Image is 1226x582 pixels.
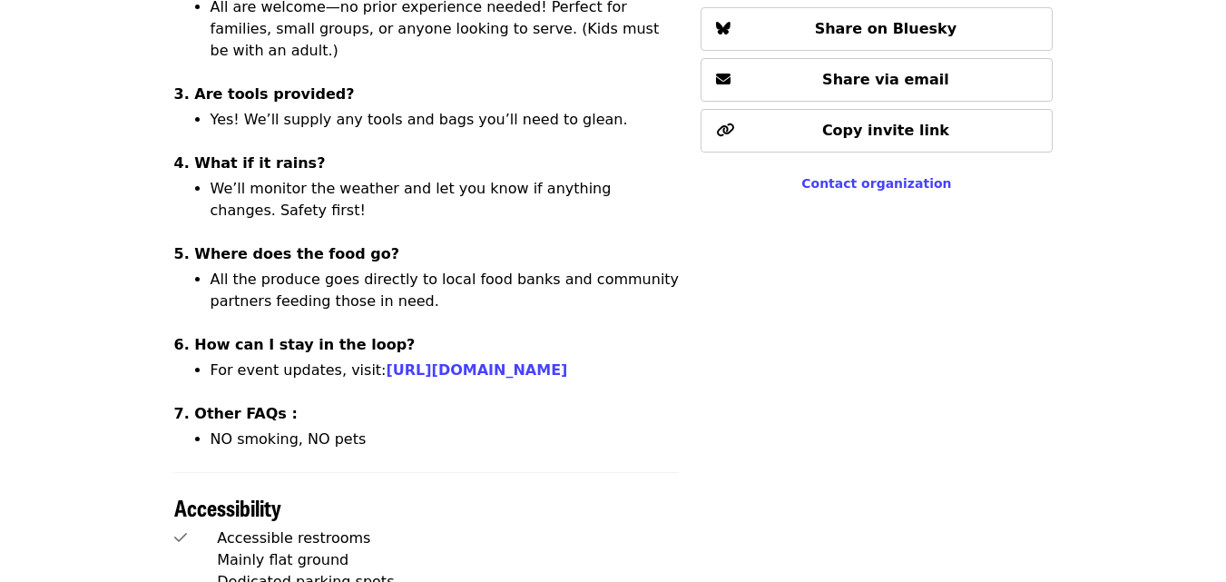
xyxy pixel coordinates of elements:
[701,58,1052,102] button: Share via email
[211,429,680,450] li: NO smoking, NO pets
[174,403,680,425] h4: 7. Other FAQs :
[174,491,281,523] span: Accessibility
[174,529,187,547] i: check icon
[217,549,679,571] div: Mainly flat ground
[174,84,680,105] h4: 3. Are tools provided?
[174,243,680,265] h4: 5. Where does the food go?
[815,20,957,37] span: Share on Bluesky
[174,334,680,356] h4: 6. How can I stay in the loop?
[217,528,679,549] div: Accessible restrooms
[801,176,951,191] a: Contact organization
[701,7,1052,51] button: Share on Bluesky
[211,178,680,222] li: We’ll monitor the weather and let you know if anything changes. Safety first!
[211,109,680,131] li: Yes! We’ll supply any tools and bags you’ll need to glean.
[822,71,949,88] span: Share via email
[211,360,680,381] li: For event updates, visit:
[822,122,949,139] span: Copy invite link
[211,269,680,312] li: All the produce goes directly to local food banks and community partners feeding those in need.
[386,361,567,379] a: [URL][DOMAIN_NAME]
[701,109,1052,153] button: Copy invite link
[174,153,680,174] h4: 4. What if it rains?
